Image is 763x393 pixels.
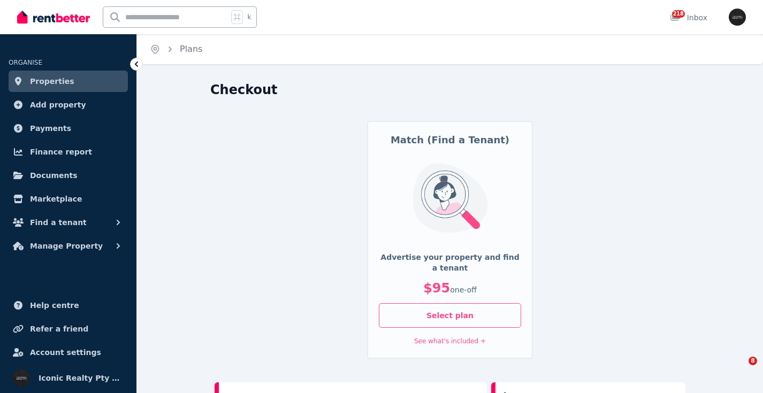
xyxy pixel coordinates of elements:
span: Payments [30,122,71,135]
img: Iconic Realty Pty Ltd [729,9,746,26]
a: See what's included + [414,337,486,345]
nav: Breadcrumb [137,34,215,64]
span: Marketplace [30,192,82,205]
span: Iconic Realty Pty Ltd [39,372,124,384]
span: 218 [672,10,685,18]
a: Plans [180,44,202,54]
span: Account settings [30,346,101,359]
h1: Checkout [210,81,278,98]
span: $95 [423,281,450,296]
a: Finance report [9,141,128,163]
span: one-off [450,286,477,294]
span: ORGANISE [9,59,42,66]
div: Inbox [670,12,707,23]
a: Properties [9,71,128,92]
img: RentBetter [17,9,90,25]
span: Find a tenant [30,216,87,229]
span: Add property [30,98,86,111]
a: Help centre [9,295,128,316]
span: Manage Property [30,240,103,252]
a: Refer a friend [9,318,128,340]
span: k [247,13,251,21]
img: Match (Find a Tenant) [406,163,494,233]
button: Select plan [379,303,521,328]
a: Documents [9,165,128,186]
a: Payments [9,118,128,139]
a: Marketplace [9,188,128,210]
button: Find a tenant [9,212,128,233]
span: Refer a friend [30,322,88,335]
p: Advertise your property and find a tenant [379,252,521,273]
span: Finance report [30,145,92,158]
span: Properties [30,75,74,88]
h5: Match (Find a Tenant) [379,133,521,148]
span: 8 [749,357,757,365]
span: Documents [30,169,78,182]
a: Add property [9,94,128,115]
a: Account settings [9,342,128,363]
button: Manage Property [9,235,128,257]
iframe: Intercom live chat [727,357,752,382]
img: Iconic Realty Pty Ltd [13,369,30,387]
span: Help centre [30,299,79,312]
